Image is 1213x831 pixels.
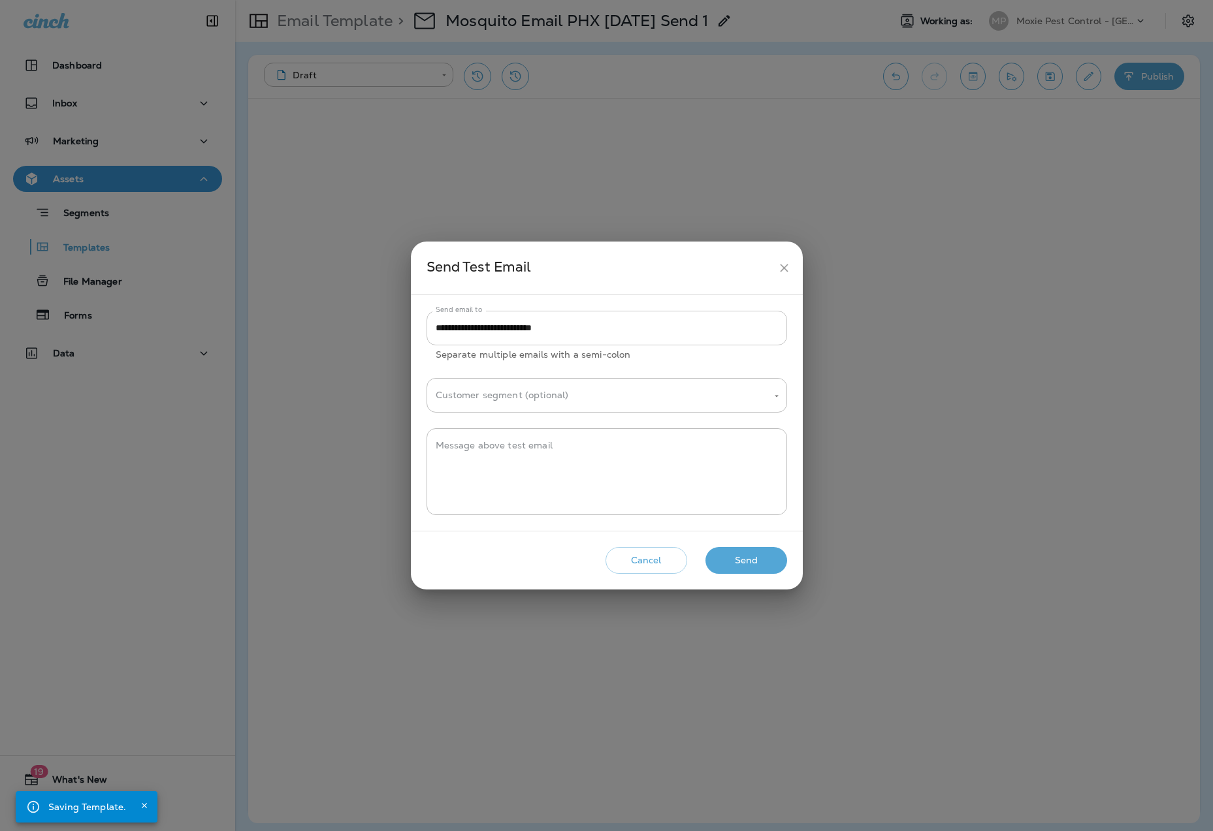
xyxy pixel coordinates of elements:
div: Send Test Email [427,256,772,280]
button: Cancel [606,547,687,574]
button: Open [771,390,783,402]
p: Separate multiple emails with a semi-colon [436,347,778,362]
div: Saving Template. [48,795,126,819]
button: Send [705,547,787,574]
button: Close [137,798,152,813]
button: close [772,256,796,280]
label: Send email to [436,305,482,315]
